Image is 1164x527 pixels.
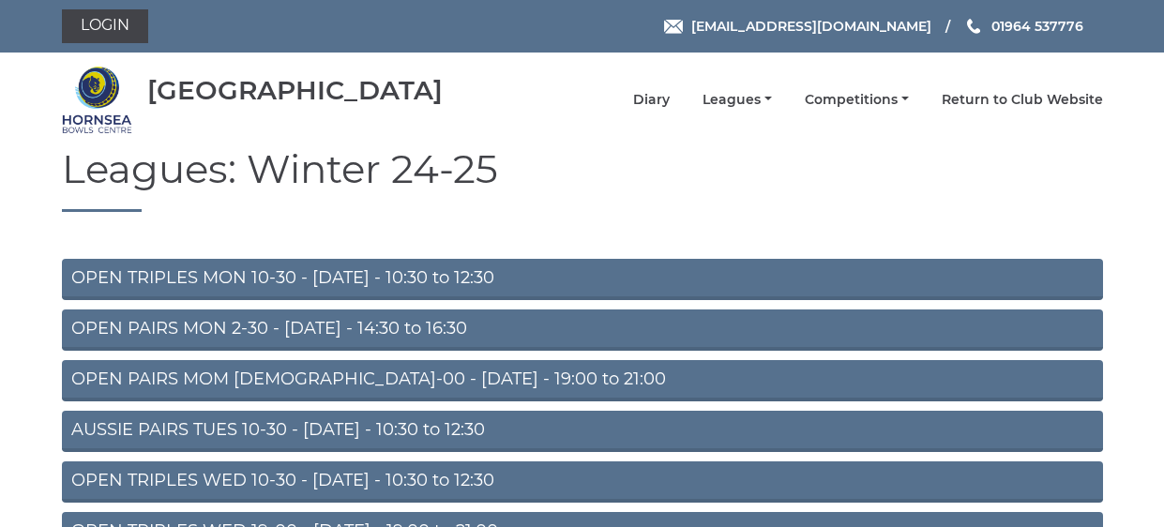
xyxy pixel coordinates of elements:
span: 01964 537776 [991,18,1083,35]
a: OPEN PAIRS MOM [DEMOGRAPHIC_DATA]-00 - [DATE] - 19:00 to 21:00 [62,360,1103,401]
a: Return to Club Website [942,91,1103,109]
img: Phone us [967,19,980,34]
a: Login [62,9,148,43]
h1: Leagues: Winter 24-25 [62,147,1103,212]
a: Phone us 01964 537776 [964,16,1083,37]
a: Leagues [703,91,772,109]
img: Hornsea Bowls Centre [62,65,132,135]
a: OPEN TRIPLES MON 10-30 - [DATE] - 10:30 to 12:30 [62,259,1103,300]
img: Email [664,20,683,34]
a: Email [EMAIL_ADDRESS][DOMAIN_NAME] [664,16,931,37]
span: [EMAIL_ADDRESS][DOMAIN_NAME] [691,18,931,35]
a: OPEN PAIRS MON 2-30 - [DATE] - 14:30 to 16:30 [62,309,1103,351]
a: Competitions [805,91,909,109]
a: AUSSIE PAIRS TUES 10-30 - [DATE] - 10:30 to 12:30 [62,411,1103,452]
a: OPEN TRIPLES WED 10-30 - [DATE] - 10:30 to 12:30 [62,461,1103,503]
a: Diary [633,91,670,109]
div: [GEOGRAPHIC_DATA] [147,76,443,105]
